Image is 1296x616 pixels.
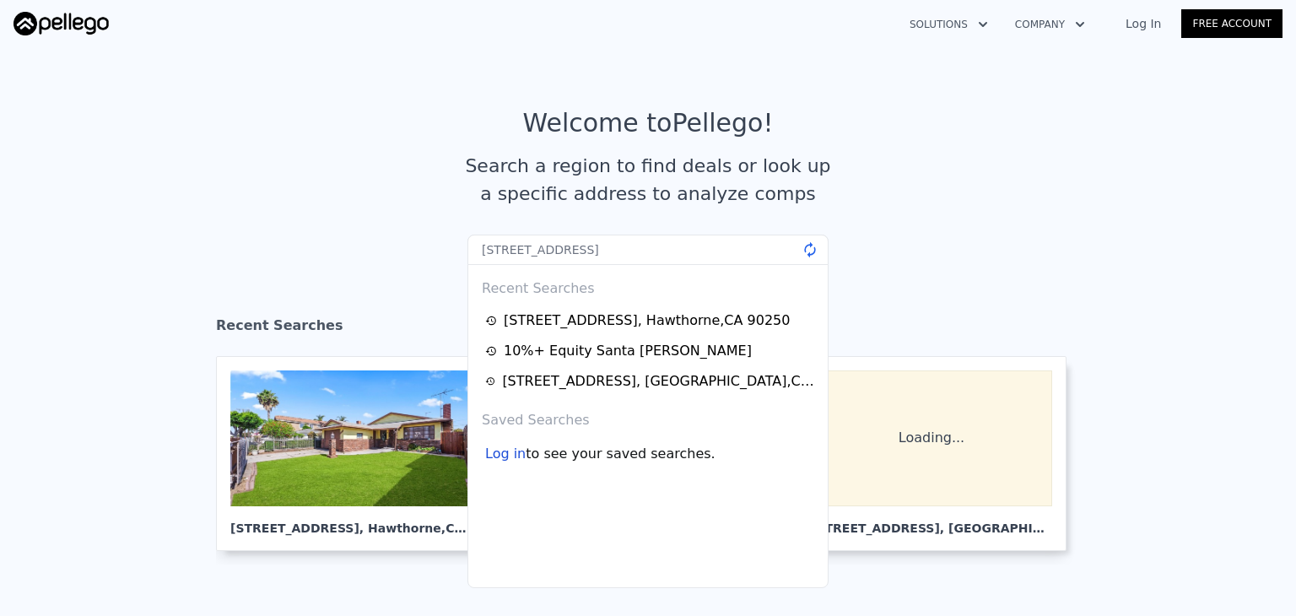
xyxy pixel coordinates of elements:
[441,521,509,535] span: , CA 90250
[504,311,790,331] div: [STREET_ADDRESS] , Hawthorne , CA 90250
[475,397,821,437] div: Saved Searches
[811,370,1052,506] div: Loading...
[475,265,821,305] div: Recent Searches
[1002,9,1099,40] button: Company
[526,444,715,464] span: to see your saved searches.
[485,311,816,331] a: [STREET_ADDRESS], Hawthorne,CA 90250
[467,235,829,265] input: Search an address or region...
[230,506,472,537] div: [STREET_ADDRESS] , Hawthorne
[811,506,1052,537] div: [STREET_ADDRESS] , [GEOGRAPHIC_DATA]
[459,152,837,208] div: Search a region to find deals or look up a specific address to analyze comps
[796,356,1080,551] a: Loading... [STREET_ADDRESS], [GEOGRAPHIC_DATA]
[13,12,109,35] img: Pellego
[485,371,816,392] a: [STREET_ADDRESS], [GEOGRAPHIC_DATA],CA 90056
[896,9,1002,40] button: Solutions
[216,302,1080,356] div: Recent Searches
[485,341,816,361] a: 10%+ Equity Santa [PERSON_NAME]
[1181,9,1282,38] a: Free Account
[502,371,816,392] div: [STREET_ADDRESS] , [GEOGRAPHIC_DATA] , CA 90056
[216,356,499,551] a: [STREET_ADDRESS], Hawthorne,CA 90250
[523,108,774,138] div: Welcome to Pellego !
[1105,15,1181,32] a: Log In
[485,444,526,464] div: Log in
